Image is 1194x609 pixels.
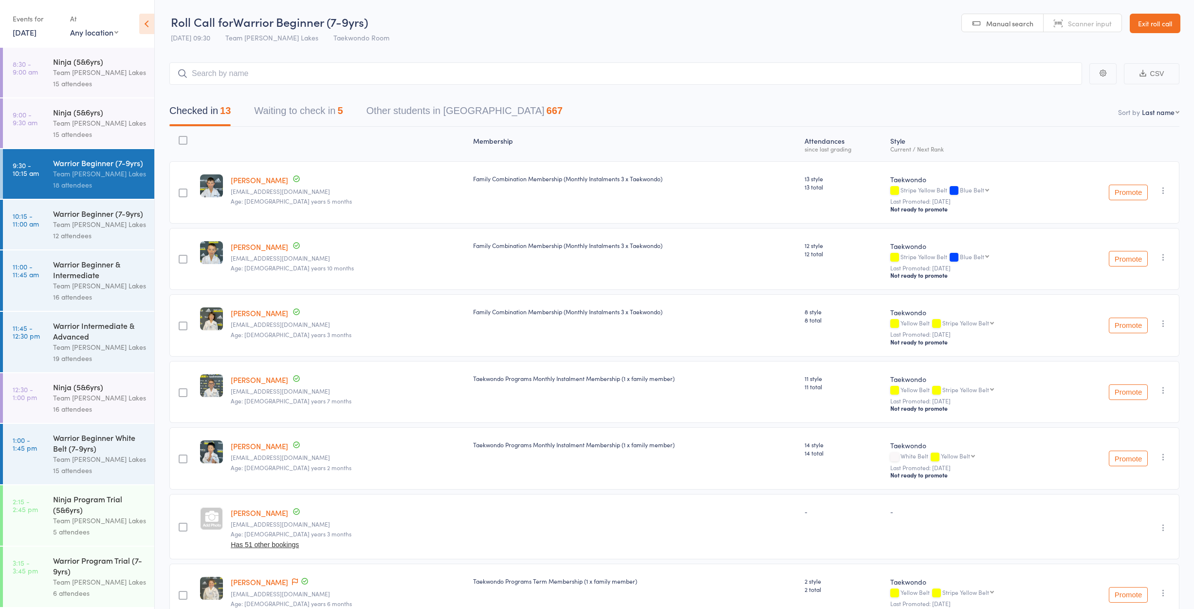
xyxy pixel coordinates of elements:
[231,308,288,318] a: [PERSON_NAME]
[53,576,146,588] div: Team [PERSON_NAME] Lakes
[805,174,882,183] span: 13 style
[200,577,223,600] img: image1746243665.png
[942,320,989,326] div: Stripe Yellow Belt
[805,449,882,457] span: 14 total
[337,105,343,116] div: 5
[53,320,146,342] div: Warrior Intermediate & Advanced
[53,465,146,476] div: 15 attendees
[53,78,146,89] div: 15 attendees
[890,464,1058,471] small: Last Promoted: [DATE]
[890,374,1058,384] div: Taekwondo
[53,555,146,576] div: Warrior Program Trial (7-9yrs)
[3,250,154,311] a: 11:00 -11:45 amWarrior Beginner & IntermediateTeam [PERSON_NAME] Lakes16 attendees
[473,577,797,585] div: Taekwondo Programs Term Membership (1 x family member)
[13,161,39,177] time: 9:30 - 10:15 am
[53,291,146,303] div: 16 attendees
[3,485,154,546] a: 2:15 -2:45 pmNinja Program Trial (5&6yrs)Team [PERSON_NAME] Lakes5 attendees
[890,271,1058,279] div: Not ready to promote
[3,98,154,148] a: 9:00 -9:30 amNinja (5&6yrs)Team [PERSON_NAME] Lakes15 attendees
[1109,185,1148,200] button: Promote
[890,471,1058,479] div: Not ready to promote
[960,187,984,193] div: Blue Belt
[890,453,1058,461] div: White Belt
[200,440,223,463] img: image1750464706.png
[53,432,146,454] div: Warrior Beginner White Belt (7-9yrs)
[53,259,146,280] div: Warrior Beginner & Intermediate
[13,436,37,452] time: 1:00 - 1:45 pm
[53,353,146,364] div: 19 attendees
[13,27,37,38] a: [DATE]
[53,179,146,190] div: 18 attendees
[941,453,970,459] div: Yellow Belt
[890,187,1058,195] div: Stripe Yellow Belt
[231,508,288,518] a: [PERSON_NAME]
[1130,14,1180,33] a: Exit roll call
[333,33,389,42] span: Taekwondo Room
[3,547,154,607] a: 3:15 -3:45 pmWarrior Program Trial (7-9yrs)Team [PERSON_NAME] Lakes6 attendees
[13,212,39,228] time: 10:15 - 11:00 am
[53,381,146,392] div: Ninja (5&6yrs)
[805,183,882,191] span: 13 total
[13,497,38,513] time: 2:15 - 2:45 pm
[13,324,40,340] time: 11:45 - 12:30 pm
[890,600,1058,607] small: Last Promoted: [DATE]
[890,205,1058,213] div: Not ready to promote
[3,200,154,249] a: 10:15 -11:00 amWarrior Beginner (7-9yrs)Team [PERSON_NAME] Lakes12 attendees
[805,585,882,593] span: 2 total
[805,146,882,152] div: since last grading
[53,392,146,403] div: Team [PERSON_NAME] Lakes
[1109,384,1148,400] button: Promote
[1118,107,1140,117] label: Sort by
[805,307,882,316] span: 8 style
[890,146,1058,152] div: Current / Next Rank
[231,397,351,405] span: Age: [DEMOGRAPHIC_DATA] years 7 months
[169,100,231,126] button: Checked in13
[231,388,465,395] small: mace_caruana@yahoo.com.au
[53,67,146,78] div: Team [PERSON_NAME] Lakes
[805,241,882,249] span: 12 style
[3,312,154,372] a: 11:45 -12:30 pmWarrior Intermediate & AdvancedTeam [PERSON_NAME] Lakes19 attendees
[200,307,223,330] img: image1716592445.png
[53,157,146,168] div: Warrior Beginner (7-9yrs)
[805,577,882,585] span: 2 style
[13,60,38,76] time: 8:30 - 9:00 am
[200,374,223,397] img: image1738302657.png
[805,316,882,324] span: 8 total
[53,515,146,526] div: Team [PERSON_NAME] Lakes
[3,373,154,423] a: 12:30 -1:00 pmNinja (5&6yrs)Team [PERSON_NAME] Lakes16 attendees
[890,404,1058,412] div: Not ready to promote
[231,441,288,451] a: [PERSON_NAME]
[53,219,146,230] div: Team [PERSON_NAME] Lakes
[231,255,465,262] small: simmi08@live.com.au
[231,521,465,528] small: Madalglish@gmail.com
[53,56,146,67] div: Ninja (5&6yrs)
[1109,451,1148,466] button: Promote
[473,307,797,316] div: Family Combination Membership (Monthly Instalments 3 x Taekwondo)
[890,174,1058,184] div: Taekwondo
[53,208,146,219] div: Warrior Beginner (7-9yrs)
[70,27,118,38] div: Any location
[53,168,146,179] div: Team [PERSON_NAME] Lakes
[890,331,1058,338] small: Last Promoted: [DATE]
[171,33,210,42] span: [DATE] 09:30
[13,559,38,574] time: 3:15 - 3:45 pm
[547,105,563,116] div: 667
[70,11,118,27] div: At
[53,403,146,415] div: 16 attendees
[886,131,1062,157] div: Style
[890,440,1058,450] div: Taekwondo
[171,14,233,30] span: Roll Call for
[231,175,288,185] a: [PERSON_NAME]
[13,111,37,126] time: 9:00 - 9:30 am
[53,454,146,465] div: Team [PERSON_NAME] Lakes
[805,249,882,258] span: 12 total
[1109,587,1148,603] button: Promote
[53,494,146,515] div: Ninja Program Trial (5&6yrs)
[231,541,299,549] button: Has 51 other bookings
[200,241,223,264] img: image1715989102.png
[473,374,797,382] div: Taekwondo Programs Monthly Instalment Membership (1 x family member)
[13,11,60,27] div: Events for
[890,265,1058,271] small: Last Promoted: [DATE]
[805,440,882,449] span: 14 style
[231,577,288,587] a: [PERSON_NAME]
